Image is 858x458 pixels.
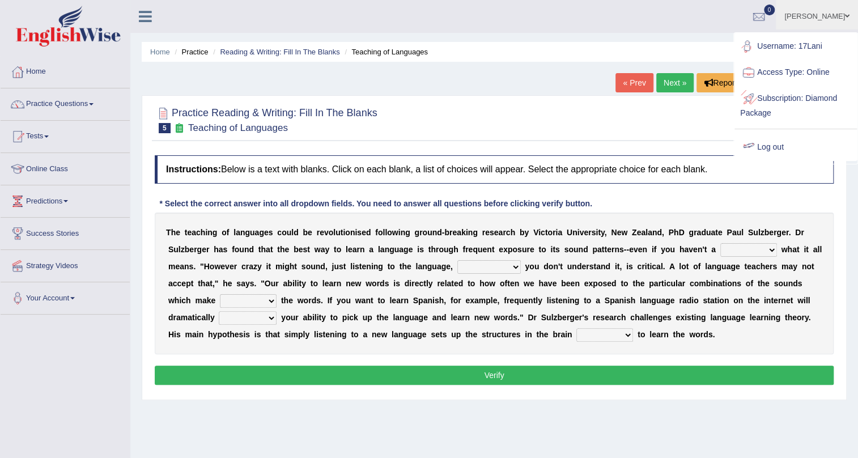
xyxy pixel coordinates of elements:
[776,228,781,237] b: g
[538,228,541,237] b: i
[462,245,465,254] b: f
[266,245,270,254] b: a
[734,86,857,124] a: Subscription: Diamond Package
[431,245,436,254] b: h
[172,46,208,57] li: Practice
[1,250,130,278] a: Strategy Videos
[490,228,494,237] b: s
[652,228,657,237] b: n
[324,228,329,237] b: v
[661,245,665,254] b: y
[176,228,180,237] b: e
[207,228,213,237] b: n
[797,245,800,254] b: t
[568,245,574,254] b: o
[674,228,679,237] b: h
[232,245,235,254] b: f
[487,245,492,254] b: n
[485,228,490,237] b: e
[553,245,555,254] b: t
[741,228,744,237] b: l
[652,245,654,254] b: i
[352,245,357,254] b: a
[558,228,562,237] b: a
[307,245,310,254] b: t
[553,228,555,237] b: r
[530,245,534,254] b: e
[264,228,269,237] b: e
[704,245,707,254] b: t
[654,245,657,254] b: f
[335,228,341,237] b: u
[567,228,572,237] b: U
[378,245,380,254] b: l
[179,245,181,254] b: l
[607,245,611,254] b: e
[448,245,453,254] b: g
[200,262,204,271] b: "
[629,245,634,254] b: e
[239,245,244,254] b: u
[236,228,240,237] b: a
[482,228,485,237] b: r
[233,228,236,237] b: l
[506,228,511,237] b: c
[185,245,190,254] b: b
[345,228,350,237] b: o
[220,262,225,271] b: e
[192,228,196,237] b: a
[362,228,366,237] b: e
[189,262,194,271] b: s
[202,245,206,254] b: e
[624,245,627,254] b: -
[1,185,130,214] a: Predictions
[427,228,432,237] b: u
[786,228,789,237] b: r
[632,228,637,237] b: Z
[342,46,428,57] li: Teaching of Languages
[715,228,718,237] b: t
[270,245,273,254] b: t
[334,245,337,254] b: t
[357,228,362,237] b: s
[621,228,627,237] b: w
[189,245,194,254] b: e
[804,245,806,254] b: i
[578,245,583,254] b: n
[591,228,596,237] b: s
[150,48,170,56] a: Home
[220,48,339,56] a: Reading & Writing: Fill In The Blanks
[360,245,365,254] b: n
[541,228,545,237] b: c
[355,228,357,237] b: i
[384,245,389,254] b: n
[806,245,809,254] b: t
[579,228,584,237] b: v
[482,245,487,254] b: e
[185,228,188,237] b: t
[383,228,385,237] b: l
[258,245,261,254] b: t
[753,228,758,237] b: u
[253,262,257,271] b: z
[403,245,409,254] b: g
[282,228,287,237] b: o
[602,245,605,254] b: t
[732,228,737,237] b: a
[249,245,254,254] b: d
[235,245,240,254] b: o
[294,245,299,254] b: b
[230,262,234,271] b: e
[333,228,335,237] b: l
[734,60,857,86] a: Access Type: Online
[204,262,210,271] b: H
[605,228,607,237] b: ,
[614,245,619,254] b: n
[280,245,285,254] b: h
[442,228,445,237] b: -
[461,228,466,237] b: k
[764,5,775,15] span: 0
[611,245,614,254] b: r
[261,245,266,254] b: h
[494,228,499,237] b: e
